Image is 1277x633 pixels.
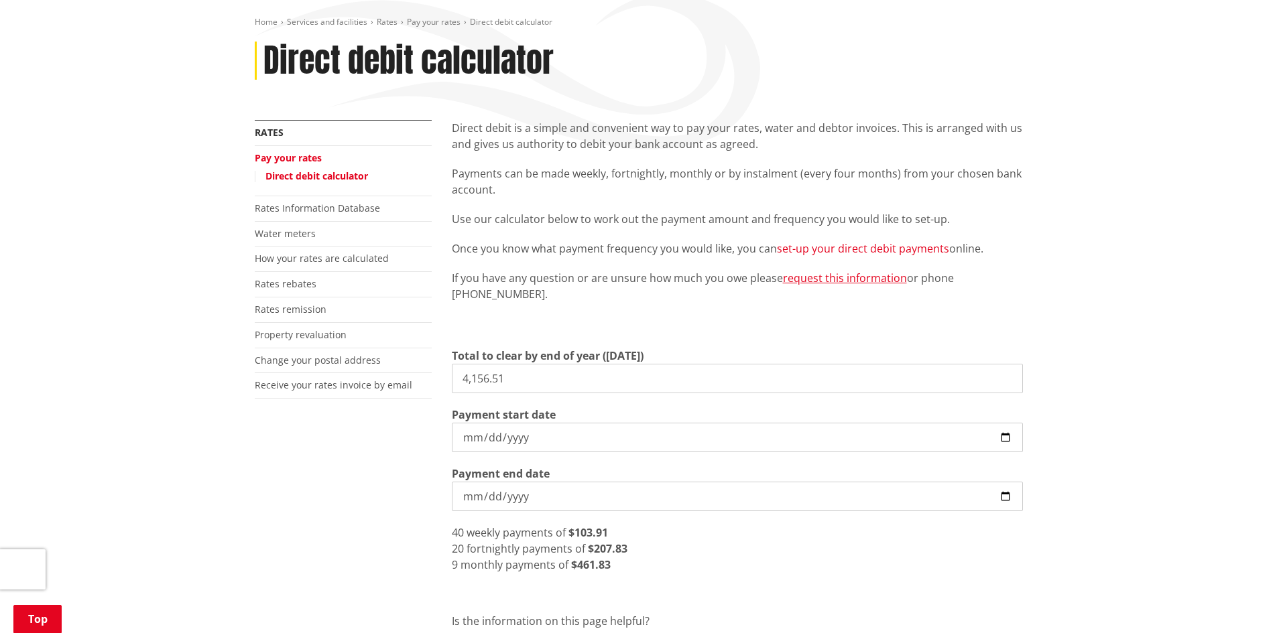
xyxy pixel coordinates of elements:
[255,277,316,290] a: Rates rebates
[255,378,412,391] a: Receive your rates invoice by email
[467,541,585,556] span: fortnightly payments of
[461,557,568,572] span: monthly payments of
[263,42,554,80] h1: Direct debit calculator
[452,525,464,540] span: 40
[452,557,458,572] span: 9
[255,202,380,214] a: Rates Information Database
[571,557,611,572] strong: $461.83
[452,613,1023,629] p: Is the information on this page helpful?
[452,348,644,364] label: Total to clear by end of year ([DATE])
[452,211,1023,227] p: Use our calculator below to work out the payment amount and frequency you would like to set-up.
[255,151,322,164] a: Pay your rates
[265,169,368,182] a: Direct debit calculator
[255,126,284,139] a: Rates
[783,271,907,285] a: request this information
[13,605,62,633] a: Top
[467,525,566,540] span: weekly payments of
[452,541,464,556] span: 20
[407,16,461,27] a: Pay your rates
[452,270,1023,302] p: If you have any question or are unsure how much you owe please or phone [PHONE_NUMBER].
[452,407,556,423] label: Payment start date
[452,120,1023,152] p: Direct debit is a simple and convenient way to pay your rates, water and debtor invoices. This is...
[255,17,1023,28] nav: breadcrumb
[377,16,398,27] a: Rates
[255,16,278,27] a: Home
[287,16,367,27] a: Services and facilities
[255,252,389,265] a: How your rates are calculated
[568,525,608,540] strong: $103.91
[452,240,1023,257] p: Once you know what payment frequency you would like, you can online.
[452,466,550,482] label: Payment end date
[777,241,949,256] a: set-up your direct debit payments
[255,354,381,366] a: Change your postal address
[1215,577,1264,625] iframe: Messenger Launcher
[255,227,316,240] a: Water meters
[255,303,326,315] a: Rates remission
[255,328,347,341] a: Property revaluation
[452,165,1023,198] p: Payments can be made weekly, fortnightly, monthly or by instalment (every four months) from your ...
[588,541,627,556] strong: $207.83
[470,16,552,27] span: Direct debit calculator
